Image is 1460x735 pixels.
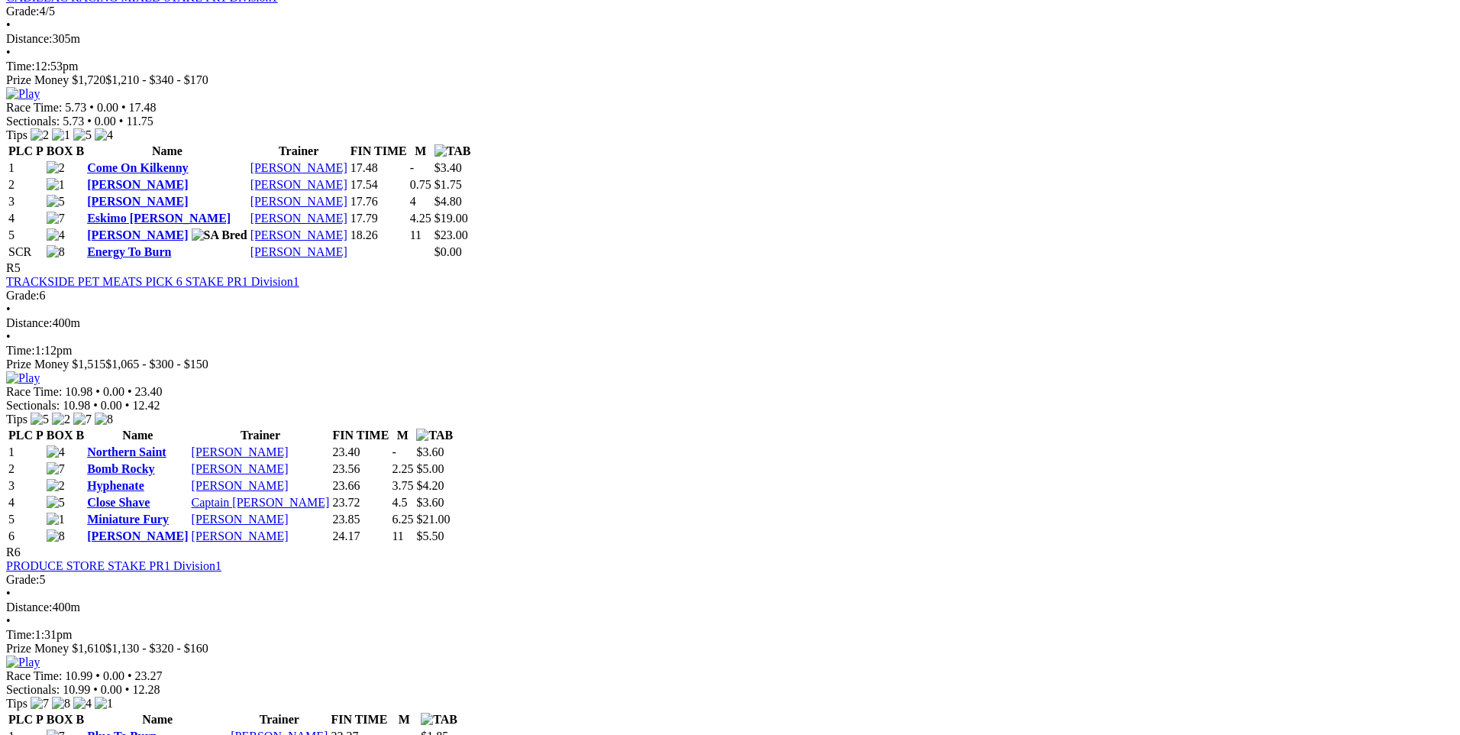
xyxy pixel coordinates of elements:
[47,462,65,476] img: 7
[416,429,453,442] img: TAB
[87,228,188,241] a: [PERSON_NAME]
[6,344,1442,358] div: 1:12pm
[101,399,122,412] span: 0.00
[6,60,1442,73] div: 12:53pm
[434,228,468,241] span: $23.00
[47,713,73,726] span: BOX
[6,371,40,385] img: Play
[8,461,44,477] td: 2
[391,428,414,443] th: M
[416,445,444,458] span: $3.60
[93,683,98,696] span: •
[95,115,116,128] span: 0.00
[128,669,132,682] span: •
[250,178,347,191] a: [PERSON_NAME]
[47,429,73,442] span: BOX
[350,211,408,226] td: 17.79
[87,479,144,492] a: Hyphenate
[128,385,132,398] span: •
[8,529,44,544] td: 6
[6,275,299,288] a: TRACKSIDE PET MEATS PICK 6 STAKE PR1 Division1
[6,601,52,614] span: Distance:
[105,73,208,86] span: $1,210 - $340 - $170
[250,245,347,258] a: [PERSON_NAME]
[36,144,44,157] span: P
[6,642,1442,656] div: Prize Money $1,610
[6,261,21,274] span: R5
[250,144,348,159] th: Trainer
[47,513,65,526] img: 1
[87,212,231,225] a: Eskimo [PERSON_NAME]
[6,289,1442,303] div: 6
[392,445,396,458] text: -
[31,128,49,142] img: 2
[6,601,1442,614] div: 400m
[8,211,44,226] td: 4
[87,513,169,526] a: Miniature Fury
[89,101,94,114] span: •
[192,513,289,526] a: [PERSON_NAME]
[8,429,33,442] span: PLC
[6,289,40,302] span: Grade:
[63,399,90,412] span: 10.98
[8,445,44,460] td: 1
[331,428,389,443] th: FIN TIME
[31,413,49,426] img: 5
[52,413,70,426] img: 2
[95,697,113,711] img: 1
[86,144,248,159] th: Name
[250,228,347,241] a: [PERSON_NAME]
[65,669,92,682] span: 10.99
[331,529,389,544] td: 24.17
[410,178,431,191] text: 0.75
[330,712,388,727] th: FIN TIME
[350,194,408,209] td: 17.76
[6,573,40,586] span: Grade:
[350,228,408,243] td: 18.26
[6,316,52,329] span: Distance:
[8,244,44,260] td: SCR
[6,32,52,45] span: Distance:
[87,245,171,258] a: Energy To Burn
[331,445,389,460] td: 23.40
[331,512,389,527] td: 23.85
[87,178,188,191] a: [PERSON_NAME]
[6,683,60,696] span: Sectionals:
[416,513,450,526] span: $21.00
[6,115,60,128] span: Sectionals:
[6,385,62,398] span: Race Time:
[47,178,65,192] img: 1
[421,713,457,727] img: TAB
[434,195,462,208] span: $4.80
[6,316,1442,330] div: 400m
[8,512,44,527] td: 5
[6,573,1442,587] div: 5
[6,358,1442,371] div: Prize Money $1,515
[103,669,124,682] span: 0.00
[6,46,11,59] span: •
[6,60,35,73] span: Time:
[410,212,431,225] text: 4.25
[47,496,65,510] img: 5
[6,413,27,426] span: Tips
[73,128,92,142] img: 5
[6,669,62,682] span: Race Time:
[76,429,84,442] span: B
[126,115,153,128] span: 11.75
[416,479,444,492] span: $4.20
[105,358,208,371] span: $1,065 - $300 - $150
[87,529,188,542] a: [PERSON_NAME]
[87,496,150,509] a: Close Shave
[6,87,40,101] img: Play
[8,495,44,510] td: 4
[250,195,347,208] a: [PERSON_NAME]
[95,385,100,398] span: •
[125,399,130,412] span: •
[250,161,347,174] a: [PERSON_NAME]
[8,144,33,157] span: PLC
[6,128,27,141] span: Tips
[6,303,11,316] span: •
[6,330,11,343] span: •
[97,101,118,114] span: 0.00
[52,128,70,142] img: 1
